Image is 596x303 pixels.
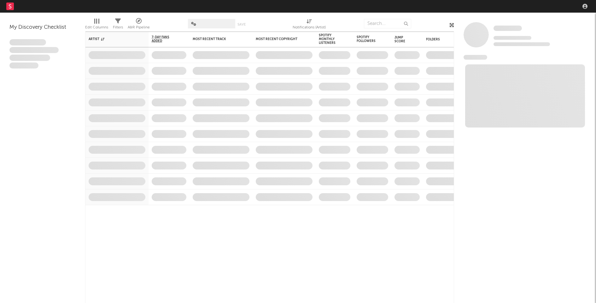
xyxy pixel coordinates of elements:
[293,24,326,31] div: Notifications (Artist)
[364,19,411,28] input: Search...
[494,25,522,32] a: Some Artist
[128,24,150,31] div: A&R Pipeline
[152,35,177,43] span: 7-Day Fans Added
[426,38,473,41] div: Folders
[256,37,303,41] div: Most Recent Copyright
[9,55,50,61] span: Praesent ac interdum
[9,24,76,31] div: My Discovery Checklist
[9,62,38,69] span: Aliquam viverra
[494,36,531,40] span: Tracking Since: [DATE]
[85,16,108,34] div: Edit Columns
[89,37,136,41] div: Artist
[85,24,108,31] div: Edit Columns
[113,24,123,31] div: Filters
[128,16,150,34] div: A&R Pipeline
[9,47,59,53] span: Integer aliquet in purus et
[357,35,379,43] div: Spotify Followers
[193,37,240,41] div: Most Recent Track
[293,16,326,34] div: Notifications (Artist)
[494,42,550,46] span: 0 fans last week
[464,55,487,60] span: News Feed
[113,16,123,34] div: Filters
[237,23,246,26] button: Save
[9,39,46,45] span: Lorem ipsum dolor
[494,26,522,31] span: Some Artist
[319,33,341,45] div: Spotify Monthly Listeners
[394,36,410,43] div: Jump Score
